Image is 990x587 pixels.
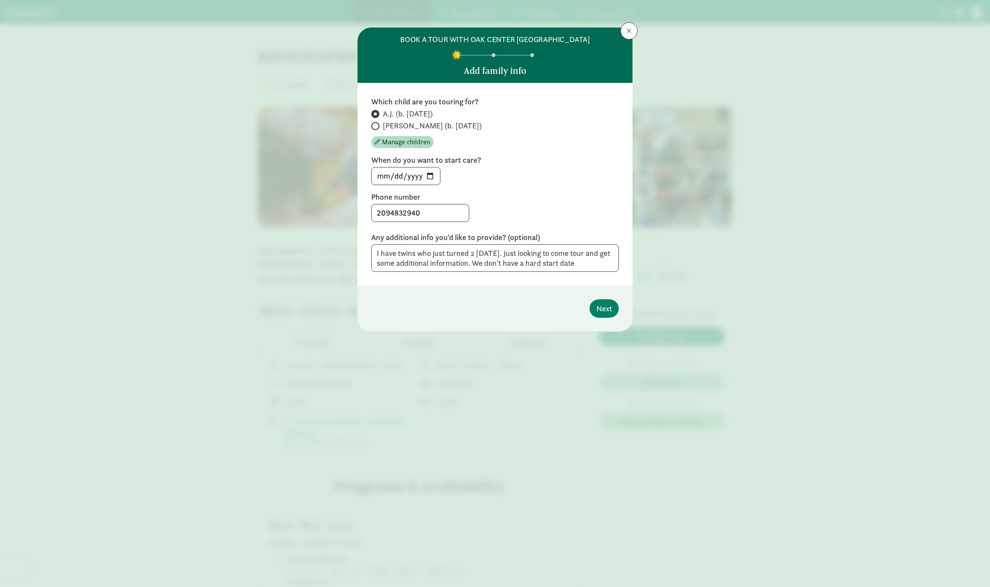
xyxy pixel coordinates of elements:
h6: BOOK A TOUR WITH OAK CENTER [GEOGRAPHIC_DATA] [400,34,590,45]
input: 5555555555 [372,204,469,222]
span: Next [596,303,612,314]
span: [PERSON_NAME] (b. [DATE]) [383,121,482,131]
button: Manage children [371,136,434,148]
label: Phone number [371,192,619,202]
label: When do you want to start care? [371,155,619,165]
span: A.J. (b. [DATE]) [383,109,433,119]
button: Next [590,299,619,318]
label: Which child are you touring for? [371,97,619,107]
h5: Add family info [464,66,526,76]
span: Manage children [382,137,430,147]
label: Any additional info you'd like to provide? (optional) [371,232,619,243]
